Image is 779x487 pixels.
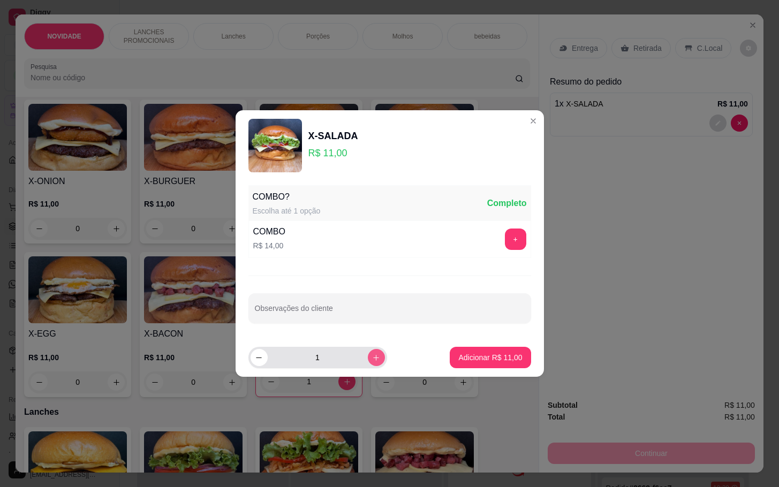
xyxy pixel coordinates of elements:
button: add [505,229,526,250]
div: Escolha até 1 opção [253,206,321,216]
div: COMBO? [253,191,321,203]
p: Adicionar R$ 11,00 [458,352,522,363]
div: X-SALADA [308,128,358,143]
button: increase-product-quantity [368,349,385,366]
button: Close [525,112,542,130]
img: product-image [248,119,302,172]
p: R$ 11,00 [308,146,358,161]
div: COMBO [253,225,285,238]
input: Observações do cliente [255,307,525,318]
button: decrease-product-quantity [251,349,268,366]
button: Adicionar R$ 11,00 [450,347,531,368]
div: Completo [487,197,527,210]
p: R$ 14,00 [253,240,285,251]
